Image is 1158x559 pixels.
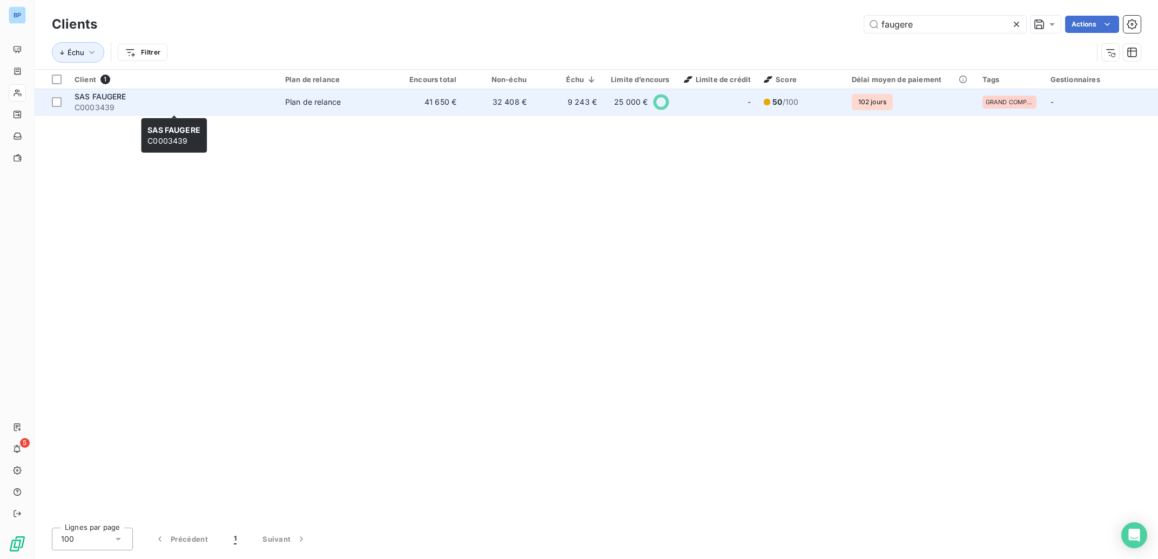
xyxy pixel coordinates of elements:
td: 41 650 € [393,89,463,115]
button: Échu [52,42,104,63]
span: Client [75,75,96,84]
div: Plan de relance [285,75,386,84]
div: Échu [540,75,597,84]
div: Encours total [399,75,456,84]
span: 1 [234,534,237,544]
span: 50 [772,97,782,106]
input: Rechercher [864,16,1026,33]
div: Gestionnaires [1051,75,1152,84]
div: Délai moyen de paiement [852,75,970,84]
span: Limite de crédit [684,75,751,84]
span: 100 [61,534,74,544]
span: 5 [20,438,30,448]
div: Limite d’encours [610,75,669,84]
h3: Clients [52,15,97,34]
td: 9 243 € [533,89,603,115]
button: Suivant [250,528,320,550]
span: - [748,97,751,107]
button: 1 [221,528,250,550]
span: SAS FAUGERE [75,92,126,101]
span: C0003439 [147,125,200,145]
span: C0003439 [75,102,272,113]
div: Plan de relance [285,97,341,107]
div: Tags [982,75,1038,84]
td: 32 408 € [463,89,533,115]
img: Logo LeanPay [9,535,26,553]
span: 102 jours [852,94,893,110]
span: GRAND COMPTES [986,99,1033,105]
div: Non-échu [469,75,527,84]
div: BP [9,6,26,24]
button: Précédent [142,528,221,550]
div: Open Intercom Messenger [1121,522,1147,548]
span: Score [764,75,797,84]
button: Filtrer [118,44,167,61]
span: SAS FAUGERE [147,125,200,134]
span: /100 [772,97,798,107]
span: 25 000 € [614,97,648,107]
span: Échu [68,48,84,57]
span: - [1051,97,1054,106]
span: 1 [100,75,110,84]
button: Actions [1065,16,1119,33]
